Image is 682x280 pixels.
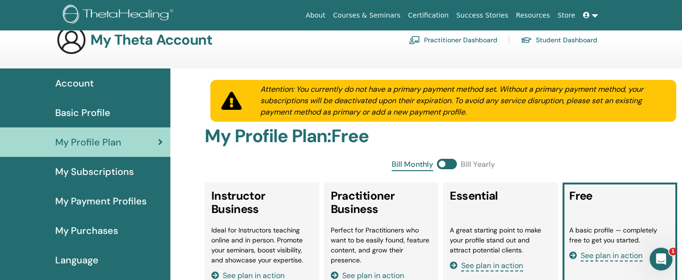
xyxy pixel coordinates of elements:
[331,225,432,265] li: Perfect for Practitioners who want to be easily found, feature content, and grow their presence.
[55,106,110,120] span: Basic Profile
[569,225,671,245] li: A basic profile — completely free to get you started.
[55,76,94,90] span: Account
[404,7,452,24] a: Certification
[56,25,87,55] img: generic-user-icon.jpg
[554,7,579,24] a: Store
[650,248,672,270] iframe: Intercom live chat
[63,5,177,26] img: logo.png
[521,36,532,44] img: graduation-cap.svg
[450,225,551,255] li: A great starting point to make your profile stand out and attract potential clients.
[90,31,212,48] h3: My Theta Account
[461,261,523,271] span: See plan in action
[329,7,405,24] a: Courses & Seminars
[409,36,420,44] img: chalkboard-teacher.svg
[669,248,677,255] span: 1
[55,164,134,179] span: My Subscriptions
[302,7,329,24] a: About
[211,225,313,265] li: Ideal for Instructors teaching online and in person. Promote your seminars, boost visibility, and...
[55,194,147,208] span: My Payment Profiles
[249,84,676,118] div: Attention: You currently do not have a primary payment method set. Without a primary payment meth...
[55,253,99,267] span: Language
[409,32,497,48] a: Practitioner Dashboard
[392,159,433,171] span: Bill Monthly
[205,126,682,147] h2: My Profile Plan : Free
[55,223,118,238] span: My Purchases
[453,7,512,24] a: Success Stories
[512,7,554,24] a: Resources
[450,261,523,270] a: See plan in action
[55,135,121,149] span: My Profile Plan
[521,32,597,48] a: Student Dashboard
[461,159,495,171] span: Bill Yearly
[581,251,642,261] span: See plan in action
[569,251,642,261] a: See plan in action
